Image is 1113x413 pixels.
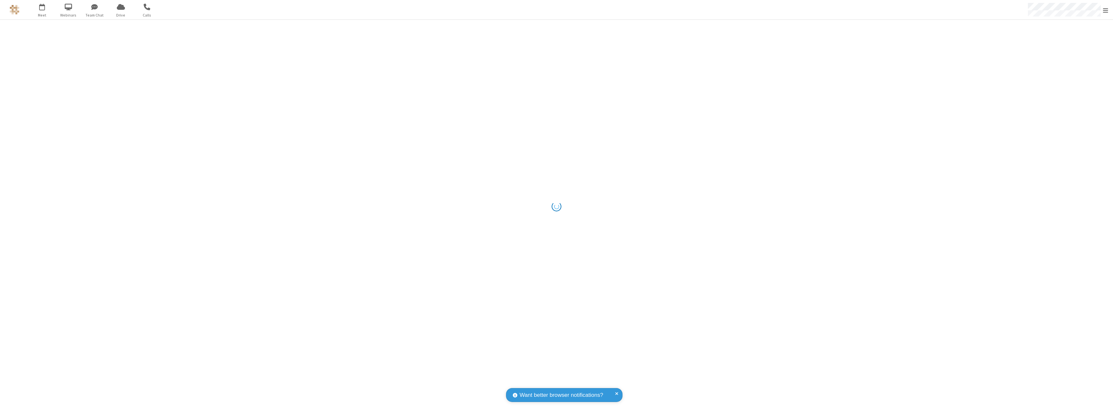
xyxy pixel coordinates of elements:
[30,12,54,18] span: Meet
[135,12,159,18] span: Calls
[520,391,603,399] span: Want better browser notifications?
[109,12,133,18] span: Drive
[83,12,107,18] span: Team Chat
[10,5,19,15] img: QA Selenium DO NOT DELETE OR CHANGE
[56,12,81,18] span: Webinars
